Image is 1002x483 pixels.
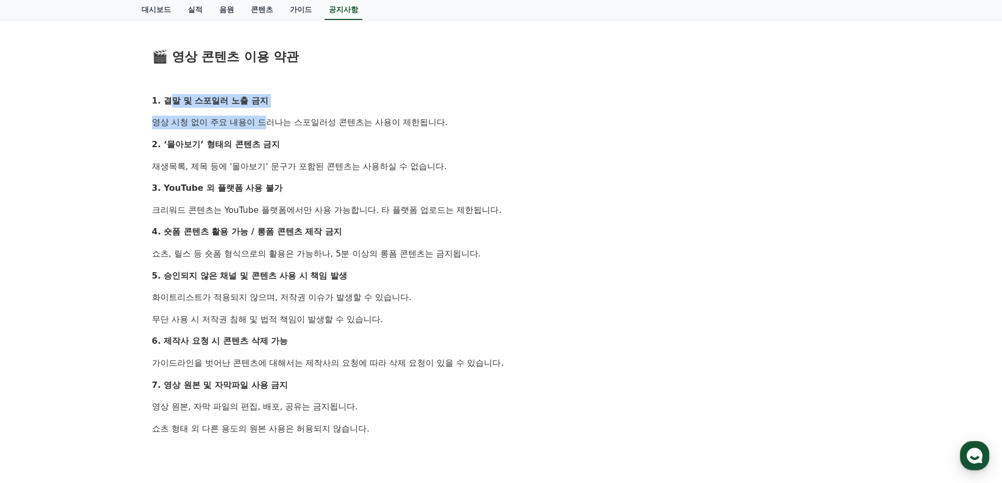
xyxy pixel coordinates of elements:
span: 설정 [163,349,175,357]
strong: 7. 영상 원본 및 자막파일 사용 금지 [152,380,288,390]
p: 영상 시청 없이 주요 내용이 드러나는 스포일러성 콘텐츠는 사용이 제한됩니다. [152,116,851,129]
strong: 5. 승인되지 않은 채널 및 콘텐츠 사용 시 책임 발생 [152,271,347,281]
strong: 4. 숏폼 콘텐츠 활용 가능 / 롱폼 콘텐츠 제작 금지 [152,227,342,237]
a: 홈 [3,333,69,359]
p: 쇼츠 형태 외 다른 용도의 원본 사용은 허용되지 않습니다. [152,422,851,436]
strong: 1. 결말 및 스포일러 노출 금지 [152,96,268,106]
p: 가이드라인을 벗어난 콘텐츠에 대해서는 제작사의 요청에 따라 삭제 요청이 있을 수 있습니다. [152,356,851,370]
a: 대화 [69,333,136,359]
strong: 3. YouTube 외 플랫폼 사용 불가 [152,183,282,193]
p: 쇼츠, 릴스 등 숏폼 형식으로의 활용은 가능하나, 5분 이상의 롱폼 콘텐츠는 금지됩니다. [152,247,851,261]
span: 대화 [96,350,109,358]
p: 재생목록, 제목 등에 '몰아보기' 문구가 포함된 콘텐츠는 사용하실 수 없습니다. [152,160,851,173]
strong: 6. 제작사 요청 시 콘텐츠 삭제 가능 [152,336,288,346]
a: 설정 [136,333,202,359]
span: 홈 [33,349,39,357]
p: 크리워드 콘텐츠는 YouTube 플랫폼에서만 사용 가능합니다. 타 플랫폼 업로드는 제한됩니다. [152,203,851,217]
p: 영상 원본, 자막 파일의 편집, 배포, 공유는 금지됩니다. [152,400,851,414]
strong: 2. ‘몰아보기’ 형태의 콘텐츠 금지 [152,139,280,149]
p: 무단 사용 시 저작권 침해 및 법적 책임이 발생할 수 있습니다. [152,313,851,326]
p: 화이트리스트가 적용되지 않으며, 저작권 이슈가 발생할 수 있습니다. [152,291,851,304]
span: 🎬 영상 콘텐츠 이용 약관 [152,49,299,64]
